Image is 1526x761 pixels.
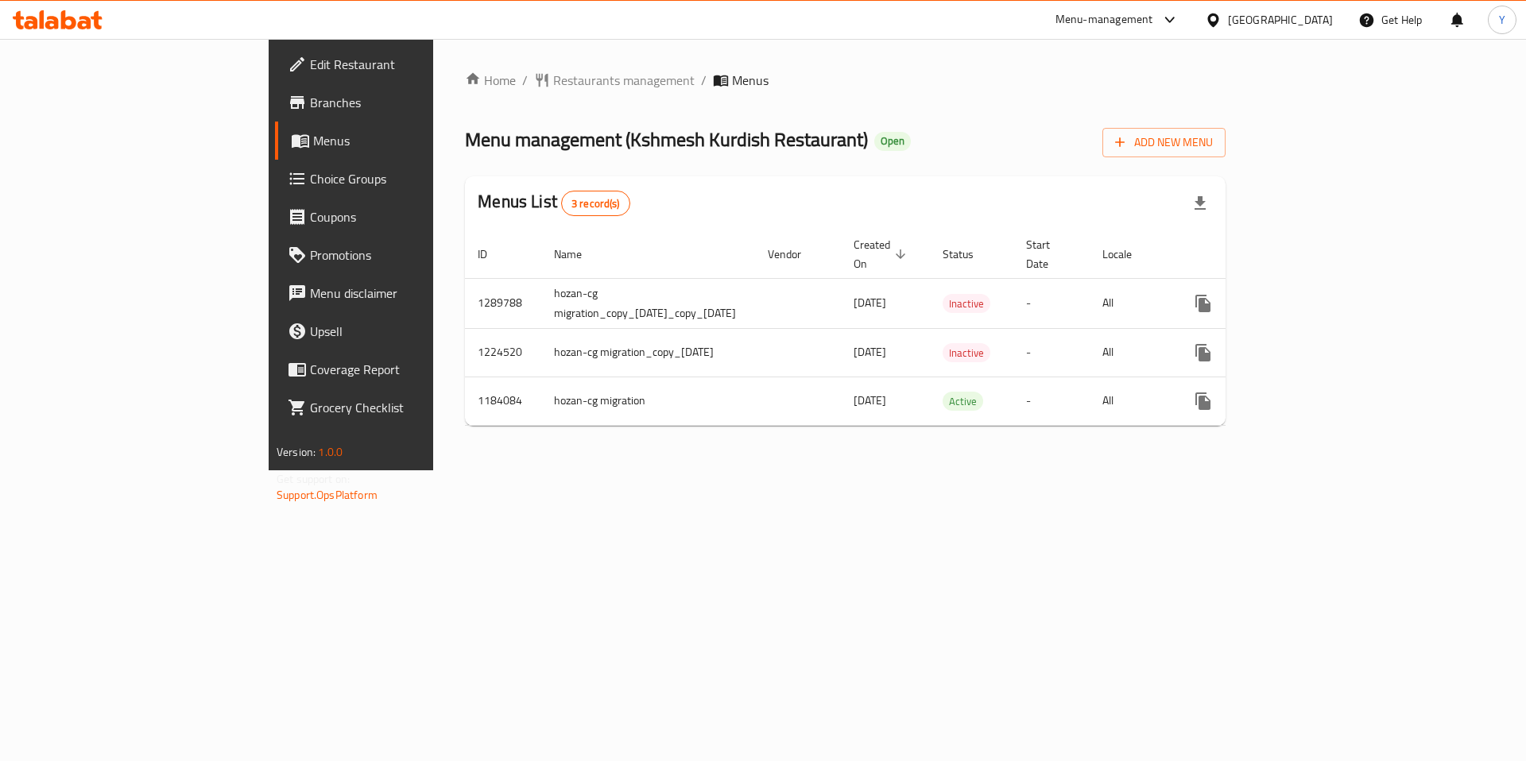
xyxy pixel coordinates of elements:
[1184,382,1222,420] button: more
[854,235,911,273] span: Created On
[854,390,886,411] span: [DATE]
[1184,334,1222,372] button: more
[310,398,511,417] span: Grocery Checklist
[277,442,316,462] span: Version:
[1115,133,1213,153] span: Add New Menu
[478,190,629,216] h2: Menus List
[310,284,511,303] span: Menu disclaimer
[1090,377,1172,425] td: All
[310,55,511,74] span: Edit Restaurant
[310,207,511,226] span: Coupons
[541,278,755,328] td: hozan-cg migration_copy_[DATE]_copy_[DATE]
[554,245,602,264] span: Name
[943,295,990,313] span: Inactive
[318,442,343,462] span: 1.0.0
[275,350,524,388] a: Coverage Report
[277,469,350,489] span: Get support on:
[310,245,511,265] span: Promotions
[943,343,990,362] div: Inactive
[1228,11,1333,29] div: [GEOGRAPHIC_DATA]
[275,160,524,198] a: Choice Groups
[1102,245,1152,264] span: Locale
[1013,377,1090,425] td: -
[310,169,511,188] span: Choice Groups
[465,230,1350,426] table: enhanced table
[1172,230,1350,279] th: Actions
[1222,284,1261,323] button: Change Status
[1181,184,1219,222] div: Export file
[943,294,990,313] div: Inactive
[1026,235,1071,273] span: Start Date
[478,245,508,264] span: ID
[1090,328,1172,377] td: All
[275,274,524,312] a: Menu disclaimer
[522,71,528,90] li: /
[1222,382,1261,420] button: Change Status
[275,388,524,427] a: Grocery Checklist
[541,328,755,377] td: hozan-cg migration_copy_[DATE]
[310,322,511,341] span: Upsell
[768,245,822,264] span: Vendor
[732,71,769,90] span: Menus
[1499,11,1505,29] span: Y
[275,45,524,83] a: Edit Restaurant
[1013,328,1090,377] td: -
[534,71,695,90] a: Restaurants management
[310,93,511,112] span: Branches
[1184,284,1222,323] button: more
[701,71,707,90] li: /
[854,342,886,362] span: [DATE]
[562,196,629,211] span: 3 record(s)
[874,132,911,151] div: Open
[465,71,1226,90] nav: breadcrumb
[943,392,983,411] div: Active
[1013,278,1090,328] td: -
[275,236,524,274] a: Promotions
[561,191,630,216] div: Total records count
[275,83,524,122] a: Branches
[874,134,911,148] span: Open
[943,392,983,411] span: Active
[465,122,868,157] span: Menu management ( Kshmesh Kurdish Restaurant )
[277,485,378,505] a: Support.OpsPlatform
[1102,128,1226,157] button: Add New Menu
[943,245,994,264] span: Status
[275,312,524,350] a: Upsell
[541,377,755,425] td: hozan-cg migration
[275,198,524,236] a: Coupons
[275,122,524,160] a: Menus
[1055,10,1153,29] div: Menu-management
[854,292,886,313] span: [DATE]
[310,360,511,379] span: Coverage Report
[1090,278,1172,328] td: All
[1222,334,1261,372] button: Change Status
[943,344,990,362] span: Inactive
[553,71,695,90] span: Restaurants management
[313,131,511,150] span: Menus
